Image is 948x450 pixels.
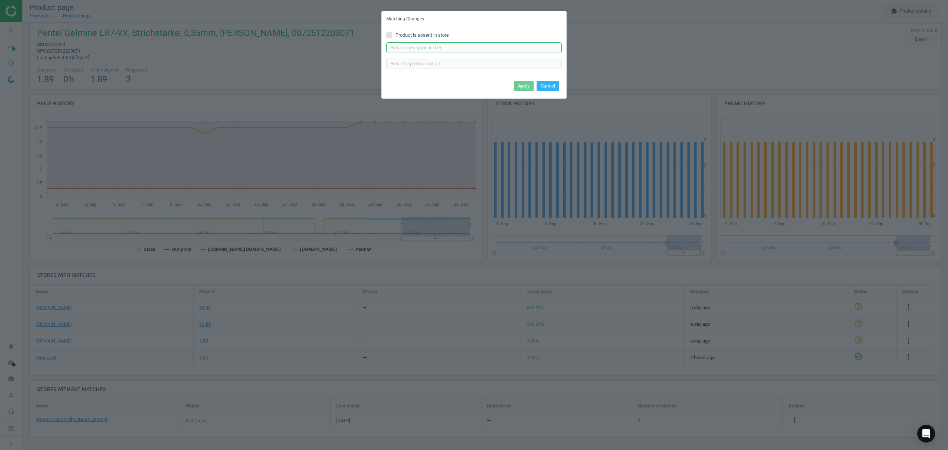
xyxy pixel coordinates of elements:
input: Enter the product option [386,58,562,69]
input: Enter correct product URL [386,42,562,53]
button: Cancel [537,81,559,91]
div: Open Intercom Messenger [917,425,935,443]
h5: Matching Changes [386,16,424,22]
button: Apply [514,81,534,91]
span: Product is absent in store [394,32,450,39]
